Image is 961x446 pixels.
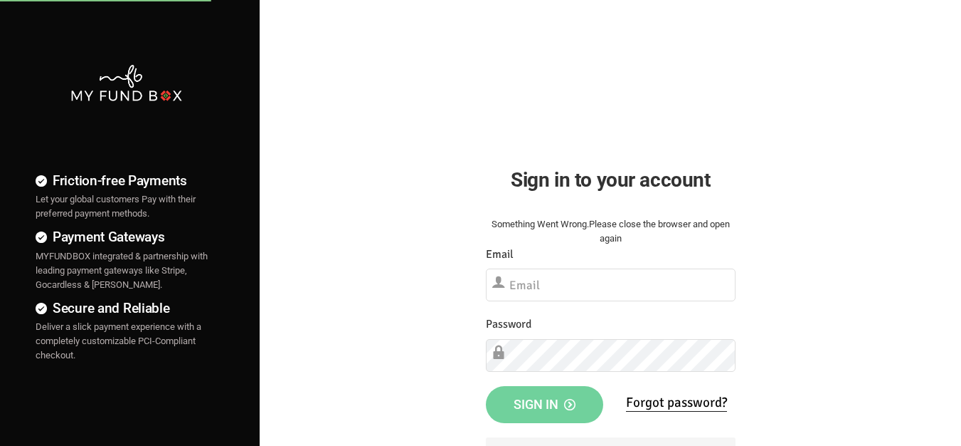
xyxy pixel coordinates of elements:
[486,316,531,333] label: Password
[486,269,736,301] input: Email
[36,298,217,318] h4: Secure and Reliable
[486,246,514,264] label: Email
[36,194,196,219] span: Let your global customers Pay with their preferred payment methods.
[486,165,736,195] h2: Sign in to your account
[486,386,604,423] button: Sign in
[514,397,575,412] span: Sign in
[626,394,727,412] a: Forgot password?
[36,227,217,247] h4: Payment Gateways
[36,321,201,361] span: Deliver a slick payment experience with a completely customizable PCI-Compliant checkout.
[36,170,217,191] h4: Friction-free Payments
[486,217,736,246] div: Something Went Wrong.Please close the browser and open again
[70,63,184,103] img: mfbwhite.png
[36,251,208,290] span: MYFUNDBOX integrated & partnership with leading payment gateways like Stripe, Gocardless & [PERSO...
